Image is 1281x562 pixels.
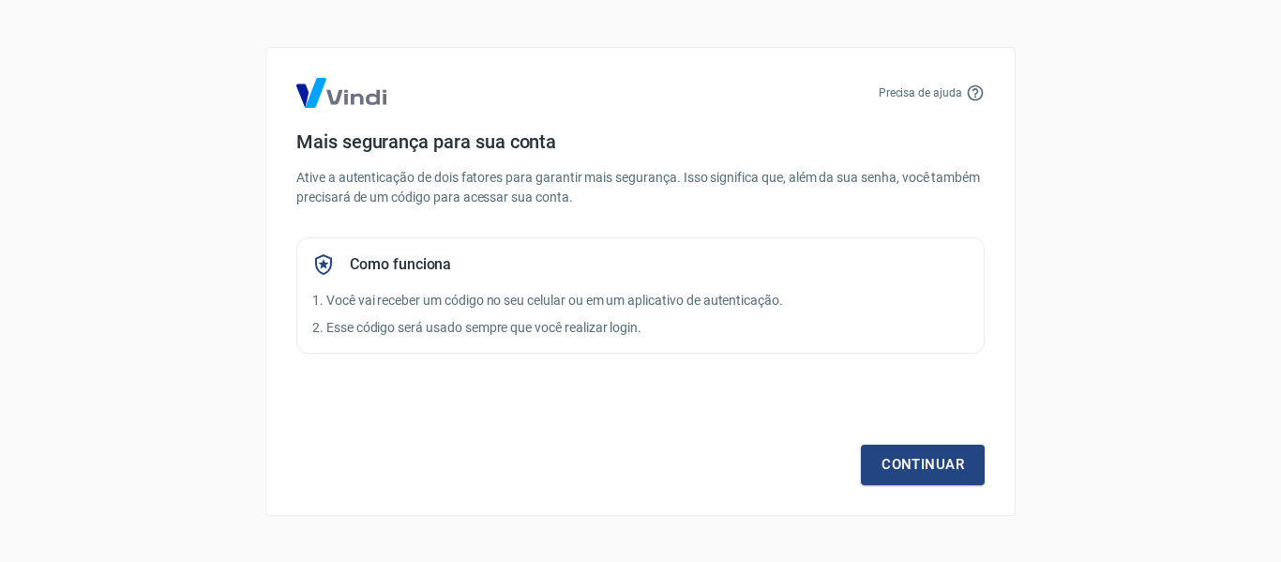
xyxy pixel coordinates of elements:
p: Ative a autenticação de dois fatores para garantir mais segurança. Isso significa que, além da su... [296,168,985,207]
a: Continuar [861,445,985,484]
p: 1. Você vai receber um código no seu celular ou em um aplicativo de autenticação. [312,291,969,311]
p: Precisa de ajuda [879,84,962,101]
p: 2. Esse código será usado sempre que você realizar login. [312,318,969,338]
h4: Mais segurança para sua conta [296,130,985,153]
img: Logo Vind [296,78,386,108]
h5: Como funciona [350,255,451,274]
